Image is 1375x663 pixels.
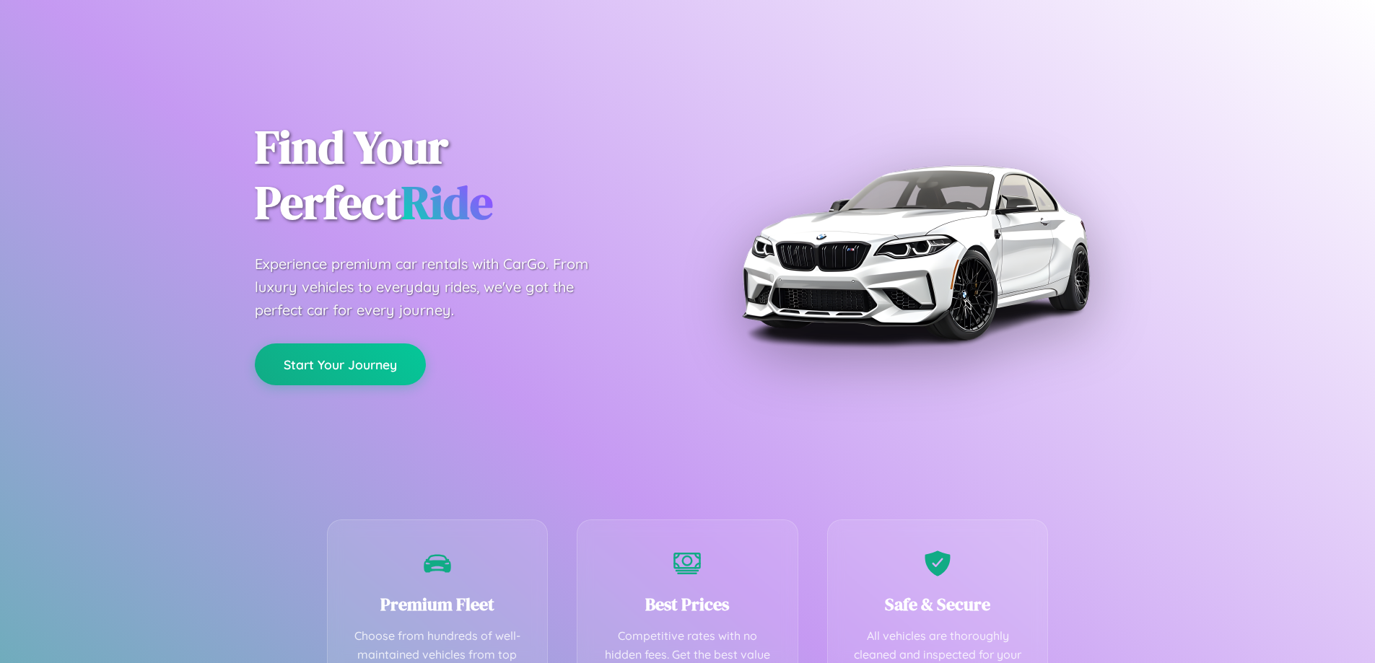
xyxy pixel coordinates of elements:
[255,253,616,322] p: Experience premium car rentals with CarGo. From luxury vehicles to everyday rides, we've got the ...
[349,592,526,616] h3: Premium Fleet
[850,592,1026,616] h3: Safe & Secure
[255,120,666,231] h1: Find Your Perfect
[255,343,426,385] button: Start Your Journey
[735,72,1096,433] img: Premium BMW car rental vehicle
[401,171,493,234] span: Ride
[599,592,776,616] h3: Best Prices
